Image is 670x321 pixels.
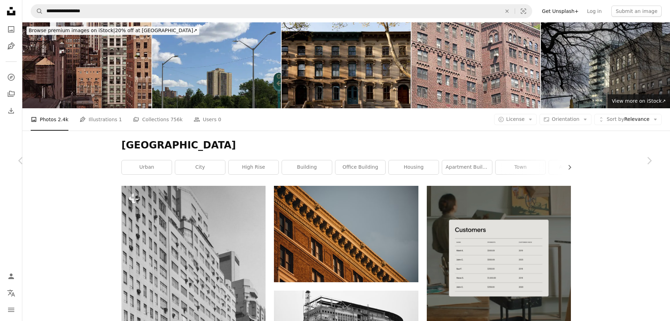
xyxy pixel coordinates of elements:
a: Get Unsplash+ [538,6,583,17]
button: Search Unsplash [31,5,43,18]
form: Find visuals sitewide [31,4,532,18]
span: Orientation [552,116,579,122]
a: high rise [229,160,278,174]
a: Browse premium images on iStock|20% off at [GEOGRAPHIC_DATA]↗ [22,22,203,39]
a: Illustrations [4,39,18,53]
img: Detail of old brick buildings in New York City [22,22,151,108]
span: License [506,116,525,122]
img: Pre-war Architectural Row Buildings [282,22,411,108]
span: Relevance [606,116,649,123]
a: Collections 756k [133,108,183,131]
img: view of tall apartment building in queens with big puffy white clouds in the background (co-op re... [152,22,281,108]
a: office building [335,160,385,174]
a: Explore [4,70,18,84]
button: Language [4,286,18,300]
a: Download History [4,104,18,118]
button: License [494,114,537,125]
a: View more on iStock↗ [608,94,670,108]
a: architecture [549,160,599,174]
a: Log in / Sign up [4,269,18,283]
span: Browse premium images on iStock | [29,28,115,33]
a: Illustrations 1 [80,108,122,131]
span: 0 [218,116,221,123]
img: Eastside Manhattan Apartment Complex [411,22,541,108]
button: Orientation [539,114,591,125]
button: Clear [499,5,515,18]
a: View of Block of Flats in an Unidentified Location. (Photo by George Marks/Retrofile/Getty Images) [121,312,266,319]
img: View of modern and old pre-war apartment buildings next to each other in Prospect Heights, Brookl... [541,22,670,108]
span: 1 [119,116,122,123]
a: brown concrete building under blue sky during daytime [274,231,418,237]
a: housing [389,160,439,174]
button: Visual search [515,5,532,18]
a: Next [628,127,670,194]
a: city [175,160,225,174]
span: 756k [170,116,183,123]
button: Sort byRelevance [594,114,662,125]
span: Sort by [606,116,624,122]
a: Photos [4,22,18,36]
a: Collections [4,87,18,101]
a: Log in [583,6,606,17]
span: View more on iStock ↗ [612,98,666,104]
a: town [496,160,545,174]
button: Submit an image [611,6,662,17]
h1: [GEOGRAPHIC_DATA] [121,139,571,152]
a: building [282,160,332,174]
button: scroll list to the right [563,160,571,174]
span: 20% off at [GEOGRAPHIC_DATA] ↗ [29,28,197,33]
a: urban [122,160,172,174]
button: Menu [4,303,18,317]
a: apartment building [442,160,492,174]
a: Users 0 [194,108,221,131]
img: brown concrete building under blue sky during daytime [274,186,418,282]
